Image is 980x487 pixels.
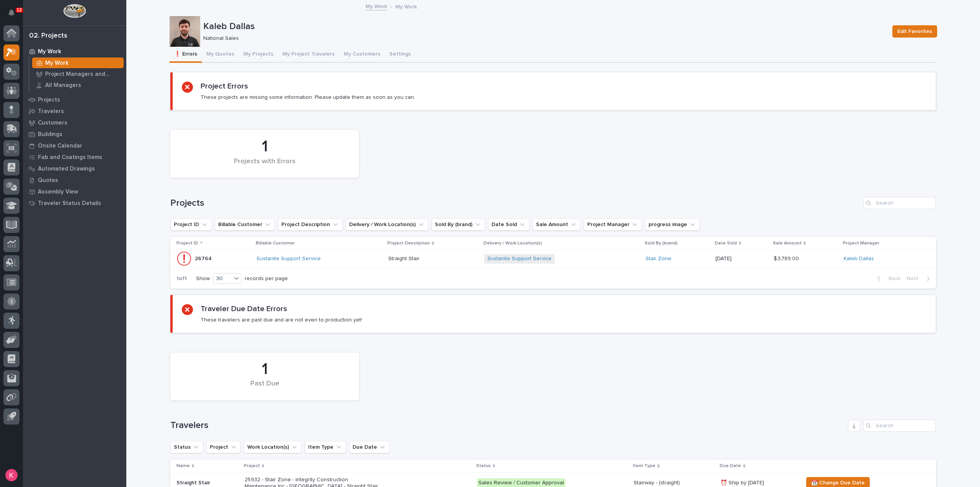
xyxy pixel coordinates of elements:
div: 02. Projects [29,32,67,40]
p: Project [244,462,260,470]
button: My Project Travelers [278,47,339,63]
div: 1 [183,360,346,379]
button: Project Description [278,218,343,231]
a: All Managers [29,80,126,90]
button: Delivery / Work Location(s) [346,218,428,231]
a: Quotes [23,174,126,186]
p: Billable Customer [256,239,295,248]
button: Sale Amount [532,218,581,231]
img: Workspace Logo [63,4,86,18]
p: [DATE] [715,256,768,262]
p: Project Manager [843,239,879,248]
p: 12 [17,7,22,13]
p: 1 of 1 [170,269,193,288]
a: My Work [23,46,126,57]
p: Customers [38,120,67,126]
button: Date Sold [488,218,529,231]
button: Notifications [3,5,20,21]
a: Traveler Status Details [23,197,126,209]
a: Projects [23,94,126,105]
button: ❗ Errors [170,47,202,63]
p: $ 3,789.00 [774,254,800,262]
a: My Work [366,2,387,10]
button: Project ID [170,218,212,231]
p: Fab and Coatings Items [38,154,102,161]
p: My Work [395,2,417,10]
h1: Projects [170,198,860,209]
p: Traveler Status Details [38,200,101,207]
p: These travelers are past due and are not even to production yet! [201,316,362,323]
p: Automated Drawings [38,166,95,172]
button: Sold By (brand) [431,218,485,231]
h2: Traveler Due Date Errors [201,304,287,313]
p: My Work [45,60,69,67]
button: Edit Favorites [892,25,937,38]
p: Show [196,275,210,282]
a: Onsite Calendar [23,140,126,151]
p: These projects are missing some information. Please update them as soon as you can. [201,94,415,101]
span: Next [906,275,923,282]
h2: Project Errors [201,82,248,91]
a: Customers [23,117,126,128]
a: Buildings [23,128,126,140]
p: Sale Amount [773,239,802,248]
p: Delivery / Work Location(s) [483,239,542,248]
input: Search [863,197,936,209]
button: Work Location(s) [244,441,302,453]
p: ⏰ Ship by [DATE] [720,480,797,486]
p: Quotes [38,177,58,184]
tr: 2676426764 Sustanite Support Service Straight StairStraight Stair Sustanite Support Service Stair... [170,250,936,267]
p: Projects [38,97,60,103]
p: Straight Stair [388,254,421,262]
button: Settings [385,47,415,63]
p: My Work [38,48,61,55]
button: users-avatar [3,467,20,483]
p: Kaleb Dallas [203,21,886,32]
p: Project Managers and Engineers [45,71,121,78]
button: My Projects [239,47,278,63]
a: Assembly View [23,186,126,197]
div: 1 [183,137,346,156]
a: Automated Drawings [23,163,126,174]
p: Due Date [720,462,741,470]
button: Due Date [349,441,390,453]
a: Stair Zone [645,256,671,262]
h1: Travelers [170,420,845,431]
p: Sold By (brand) [645,239,678,248]
a: Project Managers and Engineers [29,69,126,79]
button: Back [871,275,903,282]
p: All Managers [45,82,81,89]
p: Straight Stair [176,480,238,486]
div: Notifications12 [10,9,20,21]
span: Edit Favorites [897,27,932,36]
p: Item Type [633,462,655,470]
p: records per page [245,275,288,282]
p: 26764 [195,254,213,262]
button: Billable Customer [215,218,275,231]
p: National Sales [203,35,883,42]
input: Search [863,420,936,432]
button: progress image [645,218,700,231]
p: Travelers [38,108,64,115]
button: Item Type [305,441,346,453]
p: Assembly View [38,189,78,195]
a: Sustanite Support Service [487,256,552,262]
span: Back [884,275,900,282]
button: My Customers [339,47,385,63]
p: Onsite Calendar [38,143,82,149]
button: My Quotes [202,47,239,63]
p: Date Sold [715,239,737,248]
a: My Work [29,57,126,68]
button: Next [903,275,936,282]
p: Project ID [176,239,198,248]
button: Project [206,441,241,453]
a: Kaleb Dallas [844,256,874,262]
p: Status [476,462,491,470]
button: Status [170,441,203,453]
div: 30 [213,275,232,283]
a: Travelers [23,105,126,117]
p: Buildings [38,131,62,138]
div: Past Due [183,380,346,396]
button: Project Manager [584,218,642,231]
